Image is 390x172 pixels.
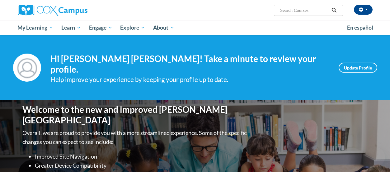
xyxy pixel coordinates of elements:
li: Greater Device Compatibility [35,161,248,170]
a: Engage [85,21,116,35]
span: En español [347,24,373,31]
input: Search Courses [280,7,329,14]
a: My Learning [14,21,58,35]
img: Profile Image [13,54,41,82]
a: En español [343,21,377,34]
button: Search [329,7,339,14]
iframe: Button to launch messaging window [365,147,385,167]
a: Update Profile [339,63,377,73]
button: Account Settings [354,5,373,15]
a: Cox Campus [18,5,130,16]
h1: Welcome to the new and improved [PERSON_NAME][GEOGRAPHIC_DATA] [22,104,248,125]
span: My Learning [17,24,53,31]
div: Main menu [13,21,377,35]
span: Engage [89,24,112,31]
div: Help improve your experience by keeping your profile up to date. [50,74,329,85]
a: About [149,21,178,35]
a: Explore [116,21,149,35]
li: Improved Site Navigation [35,152,248,161]
img: Cox Campus [18,5,87,16]
p: Overall, we are proud to provide you with a more streamlined experience. Some of the specific cha... [22,128,248,146]
h4: Hi [PERSON_NAME] [PERSON_NAME]! Take a minute to review your profile. [50,54,329,74]
span: About [153,24,174,31]
span: Learn [61,24,81,31]
span: Explore [120,24,145,31]
a: Learn [57,21,85,35]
